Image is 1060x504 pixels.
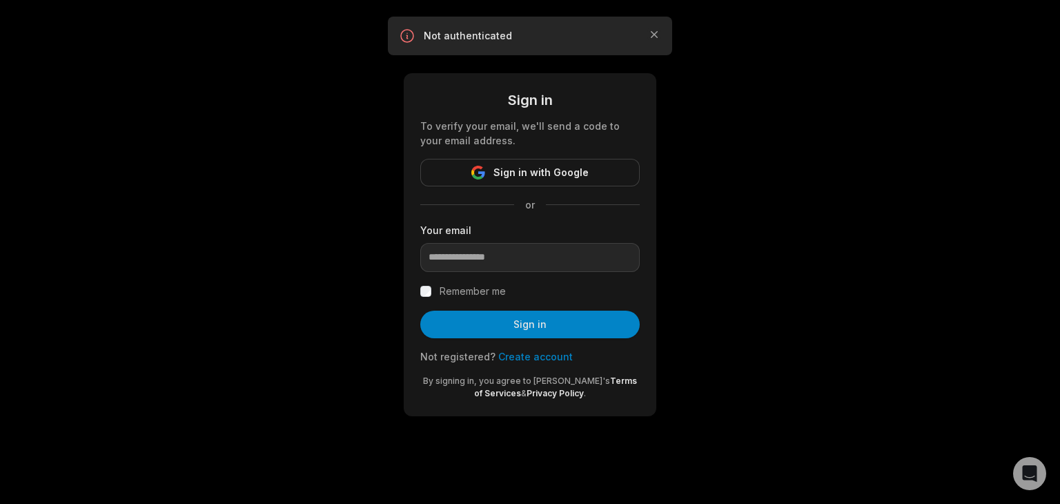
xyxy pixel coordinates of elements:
div: Sign in [420,90,640,110]
label: Remember me [440,283,506,300]
div: Open Intercom Messenger [1013,457,1046,490]
button: Sign in [420,311,640,338]
span: Not registered? [420,351,495,362]
span: Sign in with Google [493,164,589,181]
label: Your email [420,223,640,238]
span: & [521,388,527,398]
span: or [514,197,546,212]
span: . [584,388,586,398]
span: By signing in, you agree to [PERSON_NAME]'s [423,376,610,386]
a: Create account [498,351,573,362]
button: Sign in with Google [420,159,640,186]
a: Terms of Services [474,376,637,398]
div: To verify your email, we'll send a code to your email address. [420,119,640,148]
p: Not authenticated [424,29,636,43]
a: Privacy Policy [527,388,584,398]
